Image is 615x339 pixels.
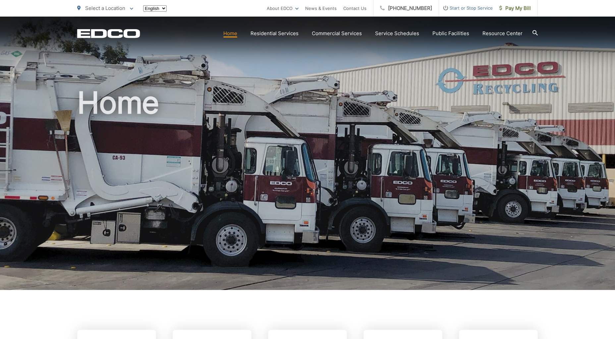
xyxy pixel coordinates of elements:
a: Resource Center [482,29,523,37]
select: Select a language [143,5,167,12]
a: EDCD logo. Return to the homepage. [77,29,140,38]
h1: Home [77,86,538,296]
span: Select a Location [85,5,125,11]
a: Public Facilities [432,29,469,37]
span: Pay My Bill [499,4,531,12]
a: About EDCO [267,4,299,12]
a: Home [223,29,237,37]
a: Contact Us [343,4,366,12]
a: Commercial Services [312,29,362,37]
a: Residential Services [251,29,299,37]
a: Service Schedules [375,29,419,37]
a: News & Events [305,4,337,12]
